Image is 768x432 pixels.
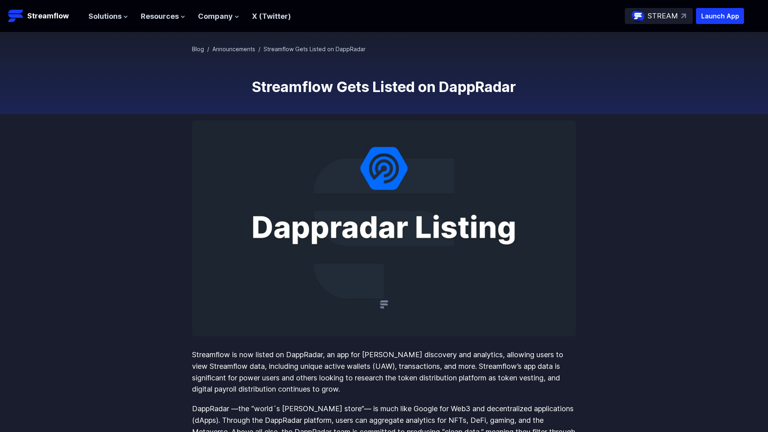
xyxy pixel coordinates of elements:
span: Resources [141,11,179,22]
img: Streamflow Gets Listed on DappRadar [192,120,576,336]
span: / [207,46,209,52]
a: STREAM [625,8,693,24]
span: Solutions [88,11,122,22]
img: streamflow-logo-circle.png [632,10,644,22]
a: Blog [192,46,204,52]
button: Solutions [88,11,128,22]
a: Streamflow [8,8,80,24]
h1: Streamflow Gets Listed on DappRadar [192,79,576,95]
span: / [258,46,260,52]
a: X (Twitter) [252,12,291,20]
span: Streamflow Gets Listed on DappRadar [264,46,366,52]
img: Streamflow Logo [8,8,24,24]
button: Launch App [696,8,744,24]
button: Company [198,11,239,22]
p: Streamflow is now listed on DappRadar, an app for [PERSON_NAME] discovery and analytics, allowing... [192,349,576,395]
button: Resources [141,11,185,22]
span: Company [198,11,233,22]
p: STREAM [648,10,678,22]
img: top-right-arrow.svg [681,14,686,18]
a: Announcements [212,46,255,52]
p: Streamflow [27,10,69,22]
